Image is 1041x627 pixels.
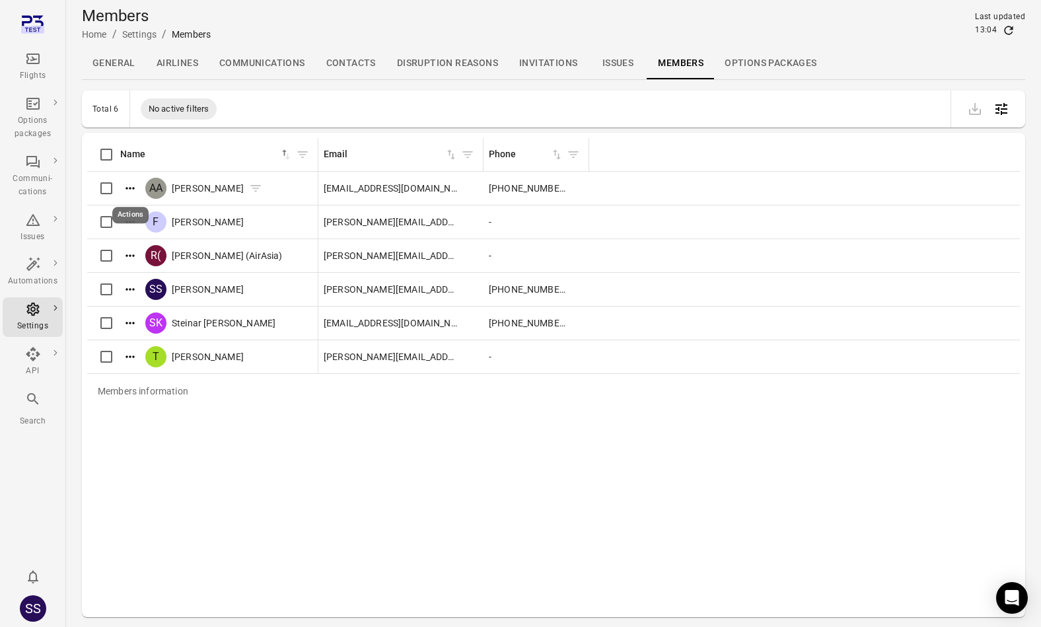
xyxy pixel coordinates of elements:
[120,178,140,198] button: Actions
[3,150,63,203] a: Communi-cations
[324,316,460,330] span: [EMAIL_ADDRESS][DOMAIN_NAME]
[172,28,211,41] div: Members
[120,147,293,162] span: Name
[324,147,458,162] span: Email
[489,147,563,162] div: Sort by phone in ascending order
[386,48,509,79] a: Disruption reasons
[316,48,386,79] a: Contacts
[92,104,119,114] div: Total 6
[489,350,584,363] div: -
[962,102,988,114] span: Please make a selection to export
[172,182,244,195] span: [PERSON_NAME]
[82,29,107,40] a: Home
[172,249,282,262] span: [PERSON_NAME] (AirAsia)
[975,11,1025,24] div: Last updated
[172,316,275,330] span: Steinar [PERSON_NAME]
[324,283,460,296] span: [PERSON_NAME][EMAIL_ADDRESS][DOMAIN_NAME]
[120,147,279,162] div: Name
[489,147,550,162] div: Phone
[82,26,211,42] nav: Breadcrumbs
[145,313,166,334] div: SK
[647,48,714,79] a: Members
[324,182,460,195] span: [EMAIL_ADDRESS][DOMAIN_NAME]
[3,297,63,337] a: Settings
[82,48,146,79] a: General
[489,249,584,262] div: -
[489,283,565,296] span: [PHONE_NUMBER]
[324,249,460,262] span: [PERSON_NAME][EMAIL_ADDRESS][DOMAIN_NAME]
[8,415,57,428] div: Search
[489,182,565,195] span: [PHONE_NUMBER]
[988,96,1015,122] button: Open table configuration
[3,208,63,248] a: Issues
[8,114,57,141] div: Options packages
[120,347,140,367] button: Actions
[3,92,63,145] a: Options packages
[489,215,584,229] div: -
[8,172,57,199] div: Communi-cations
[563,145,583,165] button: Filter by phone
[1002,24,1015,37] button: Refresh data
[714,48,827,79] a: Options packages
[324,350,460,363] span: [PERSON_NAME][EMAIL_ADDRESS][DOMAIN_NAME]
[172,215,244,229] span: [PERSON_NAME]
[162,26,166,42] li: /
[3,47,63,87] a: Flights
[82,48,1025,79] div: Local navigation
[3,387,63,431] button: Search
[141,102,217,116] span: No active filters
[120,147,293,162] div: Sort by name in descending order
[8,69,57,83] div: Flights
[120,279,140,299] button: Actions
[3,252,63,292] a: Automations
[172,283,244,296] span: [PERSON_NAME]
[120,246,140,266] button: Actions
[82,5,211,26] h1: Members
[145,279,166,300] div: SS
[145,178,166,199] div: AA
[122,29,157,40] a: Settings
[3,342,63,382] a: API
[293,145,312,165] button: Filter by name
[588,48,647,79] a: Issues
[112,207,149,223] div: Actions
[458,145,478,165] button: Filter by email
[172,350,244,363] span: [PERSON_NAME]
[15,590,52,627] button: Sandra Sigurdardottir
[509,48,588,79] a: Invitations
[145,245,166,266] div: R(
[975,24,997,37] div: 13:04
[87,374,199,408] div: Members information
[120,313,140,333] button: Actions
[489,316,565,330] span: [PHONE_NUMBER]
[8,275,57,288] div: Automations
[145,211,166,233] div: F
[8,320,57,333] div: Settings
[324,147,458,162] div: Sort by email in ascending order
[324,147,445,162] div: Email
[996,582,1028,614] div: Open Intercom Messenger
[112,26,117,42] li: /
[146,48,209,79] a: Airlines
[20,564,46,590] button: Notifications
[489,147,563,162] span: Phone
[8,365,57,378] div: API
[145,346,166,367] div: T
[209,48,316,79] a: Communications
[324,215,460,229] span: [PERSON_NAME][EMAIL_ADDRESS][DOMAIN_NAME]
[20,595,46,622] div: SS
[8,231,57,244] div: Issues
